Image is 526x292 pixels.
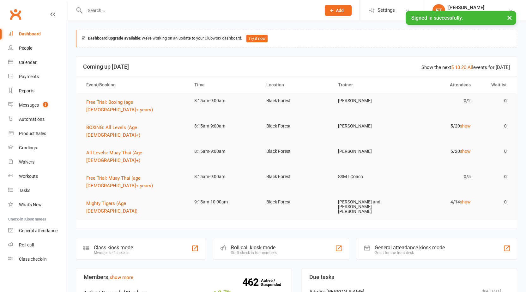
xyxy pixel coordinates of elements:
a: 5 [451,65,454,70]
button: Add [325,5,352,16]
a: 462Active / Suspended [261,274,289,291]
td: [PERSON_NAME] and [PERSON_NAME] [PERSON_NAME] [332,195,404,219]
td: 0/5 [404,169,476,184]
a: Automations [8,112,67,127]
div: Tasks [19,188,30,193]
th: Trainer [332,77,404,93]
td: Black Forest [261,119,333,134]
span: Settings [378,3,395,17]
th: Attendees [404,77,476,93]
button: Mighty Tigers (Age [DEMOGRAPHIC_DATA]) [86,200,183,215]
a: People [8,41,67,55]
div: Product Sales [19,131,46,136]
div: Class check-in [19,257,47,262]
a: Calendar [8,55,67,70]
span: Signed in successfully. [411,15,463,21]
span: All Levels: Muay Thai (Age [DEMOGRAPHIC_DATA]+) [86,150,142,163]
div: Automations [19,117,45,122]
button: Free Trial: Boxing (age [DEMOGRAPHIC_DATA]+ years) [86,98,183,114]
a: show [460,199,471,204]
span: Add [336,8,344,13]
a: Tasks [8,183,67,198]
td: 8:15am-9:00am [189,119,261,134]
div: Show the next events for [DATE] [421,64,510,71]
a: Reports [8,84,67,98]
div: Roll call [19,242,34,247]
div: What's New [19,202,42,207]
td: Black Forest [261,169,333,184]
div: General attendance [19,228,57,233]
a: show more [110,275,133,280]
td: [PERSON_NAME] [332,119,404,134]
button: Try it now [246,35,268,42]
a: Class kiosk mode [8,252,67,266]
h3: Members [84,274,284,280]
div: Member self check-in [94,251,133,255]
a: Clubworx [8,6,23,22]
th: Time [189,77,261,93]
a: show [460,123,471,128]
a: Messages 5 [8,98,67,112]
th: Event/Booking [81,77,189,93]
div: Dashboard [19,31,41,36]
th: Waitlist [476,77,512,93]
span: Free Trial: Boxing (age [DEMOGRAPHIC_DATA]+ years) [86,99,153,113]
td: 9:15am-10:00am [189,195,261,209]
td: 5/20 [404,144,476,159]
a: All [468,65,473,70]
div: We're working on an update to your Clubworx dashboard. [76,30,517,47]
a: What's New [8,198,67,212]
td: 0/2 [404,93,476,108]
div: Staff check-in for members [231,251,277,255]
a: Dashboard [8,27,67,41]
span: Free Trial: Muay Thai (age [DEMOGRAPHIC_DATA]+ years) [86,175,153,189]
a: Waivers [8,155,67,169]
div: General attendance kiosk mode [375,245,445,251]
div: Payments [19,74,39,79]
strong: 462 [242,277,261,287]
th: Location [261,77,333,93]
a: General attendance kiosk mode [8,224,67,238]
td: 0 [476,195,512,209]
div: FT [432,4,445,17]
td: 0 [476,169,512,184]
a: show [460,149,471,154]
a: Gradings [8,141,67,155]
h3: Coming up [DATE] [83,64,510,70]
span: BOXING: All Levels (Age [DEMOGRAPHIC_DATA]+) [86,125,140,138]
td: Black Forest [261,144,333,159]
span: Mighty Tigers (Age [DEMOGRAPHIC_DATA]) [86,201,137,214]
strong: Dashboard upgrade available: [88,36,142,40]
td: Black Forest [261,195,333,209]
td: 0 [476,119,512,134]
td: [PERSON_NAME] [332,144,404,159]
div: Southside Muay Thai & Fitness [448,10,508,16]
input: Search... [83,6,317,15]
div: Roll call kiosk mode [231,245,277,251]
td: 5/20 [404,119,476,134]
td: Black Forest [261,93,333,108]
td: SSMT Coach [332,169,404,184]
div: Class kiosk mode [94,245,133,251]
span: 5 [43,102,48,107]
a: Product Sales [8,127,67,141]
td: 8:15am-9:00am [189,144,261,159]
div: Great for the front desk [375,251,445,255]
td: 8:15am-9:00am [189,93,261,108]
a: Workouts [8,169,67,183]
td: 8:15am-9:00am [189,169,261,184]
div: Calendar [19,60,37,65]
div: People [19,46,32,51]
a: Roll call [8,238,67,252]
div: Messages [19,103,39,108]
div: Workouts [19,174,38,179]
td: 0 [476,93,512,108]
a: Payments [8,70,67,84]
h3: Due tasks [309,274,510,280]
div: Gradings [19,145,37,150]
button: Free Trial: Muay Thai (age [DEMOGRAPHIC_DATA]+ years) [86,174,183,189]
div: Waivers [19,159,34,165]
td: 4/14 [404,195,476,209]
div: [PERSON_NAME] [448,5,508,10]
a: 20 [461,65,466,70]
